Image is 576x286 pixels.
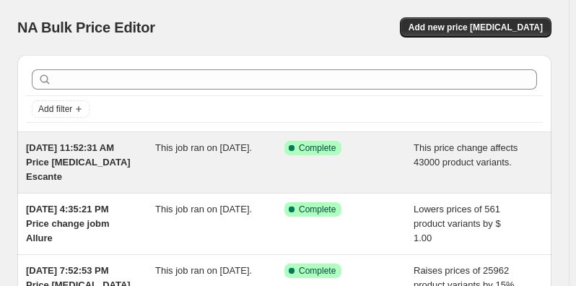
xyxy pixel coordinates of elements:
[299,265,336,277] span: Complete
[414,204,501,243] span: Lowers prices of 561 product variants by $ 1.00
[155,265,252,276] span: This job ran on [DATE].
[26,142,131,182] span: [DATE] 11:52:31 AM Price [MEDICAL_DATA] Escante
[409,22,543,33] span: Add new price [MEDICAL_DATA]
[38,103,72,115] span: Add filter
[32,100,90,118] button: Add filter
[299,204,336,215] span: Complete
[155,142,252,153] span: This job ran on [DATE].
[155,204,252,214] span: This job ran on [DATE].
[17,19,155,35] span: NA Bulk Price Editor
[414,142,518,168] span: This price change affects 43000 product variants.
[299,142,336,154] span: Complete
[400,17,551,38] button: Add new price [MEDICAL_DATA]
[26,204,110,243] span: [DATE] 4:35:21 PM Price change jobm Allure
